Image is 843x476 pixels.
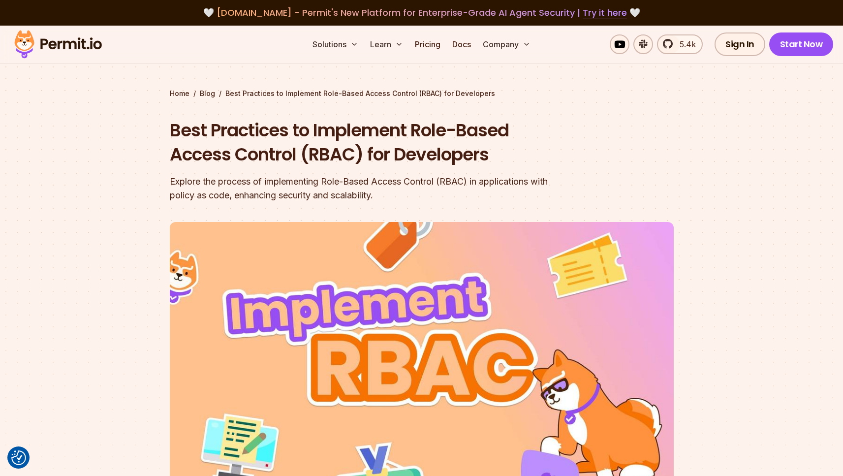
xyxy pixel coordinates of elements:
h1: Best Practices to Implement Role-Based Access Control (RBAC) for Developers [170,118,548,167]
span: [DOMAIN_NAME] - Permit's New Platform for Enterprise-Grade AI Agent Security | [217,6,627,19]
a: Home [170,89,189,98]
img: Revisit consent button [11,450,26,465]
a: Try it here [583,6,627,19]
a: 5.4k [657,34,703,54]
button: Learn [366,34,407,54]
a: Docs [448,34,475,54]
div: / / [170,89,674,98]
a: Blog [200,89,215,98]
div: Explore the process of implementing Role-Based Access Control (RBAC) in applications with policy ... [170,175,548,202]
button: Consent Preferences [11,450,26,465]
img: Permit logo [10,28,106,61]
a: Sign In [715,32,765,56]
button: Solutions [309,34,362,54]
button: Company [479,34,534,54]
a: Pricing [411,34,444,54]
div: 🤍 🤍 [24,6,819,20]
a: Start Now [769,32,834,56]
span: 5.4k [674,38,696,50]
